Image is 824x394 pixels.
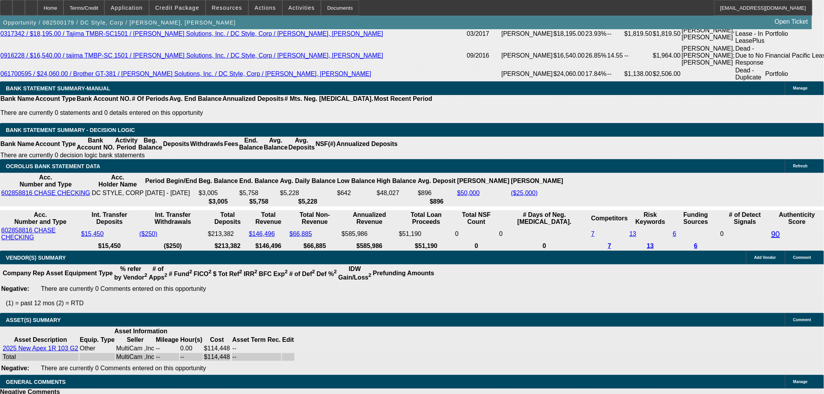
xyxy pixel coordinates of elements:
[735,67,765,81] td: Dead - Duplicate
[144,273,147,278] sup: 2
[114,328,167,334] b: Asset Information
[180,353,203,361] td: --
[155,5,199,11] span: Credit Package
[212,5,242,11] span: Resources
[114,266,147,281] b: % refer by Vendor
[180,336,202,343] b: Hour(s)
[115,137,138,151] th: Activity Period
[377,189,417,197] td: $48,027
[681,45,735,67] td: [PERSON_NAME], [PERSON_NAME]; [PERSON_NAME]
[398,227,454,241] td: $51,190
[239,269,242,275] sup: 2
[467,45,501,67] td: 09/2016
[793,318,811,322] span: Comment
[248,211,288,226] th: Total Revenue
[337,174,376,188] th: Low Balance
[289,242,340,250] th: $66,885
[213,271,242,277] b: $ Tot Ref
[720,227,770,241] td: 0
[6,300,824,307] p: (1) = past 12 mos (2) = RTD
[591,230,595,237] a: 7
[76,95,132,103] th: Bank Account NO.
[232,353,281,361] td: --
[155,345,179,352] td: --
[239,137,263,151] th: End. Balance
[553,23,585,45] td: $18,195.00
[653,23,681,45] td: $1,819.50
[653,67,681,81] td: $2,506.00
[6,317,61,323] span: ASSET(S) SUMMARY
[553,67,585,81] td: $24,060.00
[0,30,383,37] a: 0317342 / $18,195.00 / Tajima TMBR-SC1501 / [PERSON_NAME] Solutions, Inc. / DC Style, Corp / [PER...
[198,189,238,197] td: $3,005
[417,189,456,197] td: $896
[793,164,808,168] span: Refresh
[398,211,454,226] th: Total Loan Proceeds
[1,211,80,226] th: Acc. Number and Type
[3,270,31,276] b: Company
[14,336,67,343] b: Asset Description
[127,336,144,343] b: Seller
[3,19,236,26] span: Opportunity / 082500179 / DC Style, Corp / [PERSON_NAME], [PERSON_NAME]
[239,189,279,197] td: $5,758
[255,5,276,11] span: Actions
[76,137,115,151] th: Bank Account NO.
[501,67,553,81] td: [PERSON_NAME]
[232,345,281,352] td: --
[754,255,776,260] span: Add Vendor
[280,174,336,188] th: Avg. Daily Balance
[398,242,454,250] th: $51,190
[342,230,397,237] div: $585,986
[653,45,681,67] td: $1,964.00
[132,95,169,103] th: # Of Periods
[244,271,257,277] b: IRR
[585,45,607,67] td: 26.85%
[417,198,456,206] th: $896
[249,230,275,237] a: $146,496
[624,23,653,45] td: $1,819.50
[771,211,823,226] th: Authenticity Score
[455,227,498,241] td: 0
[793,380,808,384] span: Manage
[624,67,653,81] td: $1,138.00
[1,190,90,196] a: 602858816 CHASE CHECKING
[511,190,538,196] a: ($25,000)
[289,211,340,226] th: Total Non-Revenue
[92,174,144,188] th: Acc. Holder Name
[647,243,654,249] a: 13
[145,189,197,197] td: [DATE] - [DATE]
[3,345,78,352] a: 2025 New Apex 1R 103 G2
[239,198,279,206] th: $5,758
[35,137,76,151] th: Account Type
[591,211,628,226] th: Competitors
[3,354,78,361] div: Total
[198,174,238,188] th: Beg. Balance
[499,227,590,241] td: 0
[285,269,287,275] sup: 2
[209,269,211,275] sup: 2
[553,45,585,67] td: $16,540.00
[204,345,231,352] td: $114,448
[208,227,248,241] td: $213,382
[105,0,148,15] button: Application
[368,273,371,278] sup: 2
[283,0,321,15] button: Activities
[169,95,222,103] th: Avg. End Balance
[139,230,157,237] a: ($250)
[6,255,66,261] span: VENDOR(S) SUMMARY
[373,270,435,276] b: Prefunding Amounts
[284,95,374,103] th: # Mts. Neg. [MEDICAL_DATA].
[164,273,167,278] sup: 2
[793,255,811,260] span: Comment
[793,86,808,90] span: Manage
[341,211,398,226] th: Annualized Revenue
[6,379,66,385] span: GENERAL COMMENTS
[501,45,553,67] td: [PERSON_NAME]
[608,243,611,249] a: 7
[194,271,212,277] b: FICO
[337,189,376,197] td: $642
[673,211,719,226] th: Funding Sources
[735,23,765,45] td: Activated Lease - In LeasePlus
[457,174,510,188] th: [PERSON_NAME]
[720,211,770,226] th: # of Detect Signals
